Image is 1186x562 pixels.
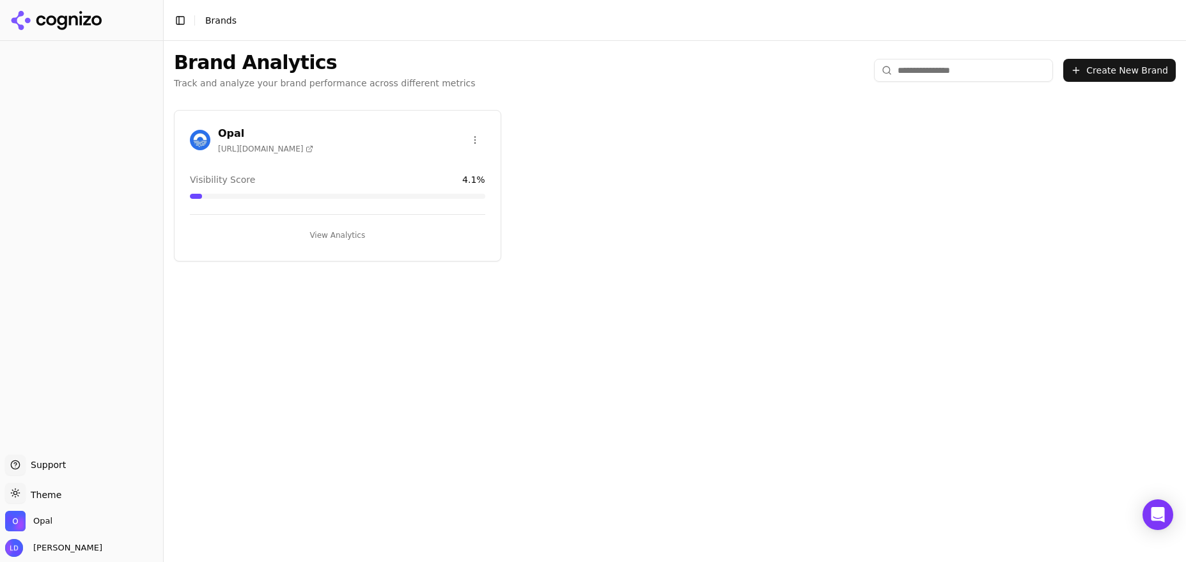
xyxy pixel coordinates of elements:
nav: breadcrumb [205,14,237,27]
img: Lee Dussinger [5,539,23,557]
span: 4.1 % [462,173,485,186]
button: View Analytics [190,225,485,246]
span: Visibility Score [190,173,255,186]
p: Track and analyze your brand performance across different metrics [174,77,476,90]
button: Open organization switcher [5,511,52,531]
span: Support [26,458,66,471]
span: [URL][DOMAIN_NAME] [218,144,313,154]
div: Open Intercom Messenger [1143,499,1173,530]
img: Opal [190,130,210,150]
span: Brands [205,15,237,26]
span: Theme [26,490,61,500]
h1: Brand Analytics [174,51,476,74]
span: [PERSON_NAME] [28,542,102,554]
span: Opal [33,515,52,527]
button: Create New Brand [1063,59,1176,82]
img: Opal [5,511,26,531]
button: Open user button [5,539,102,557]
h3: Opal [218,126,313,141]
